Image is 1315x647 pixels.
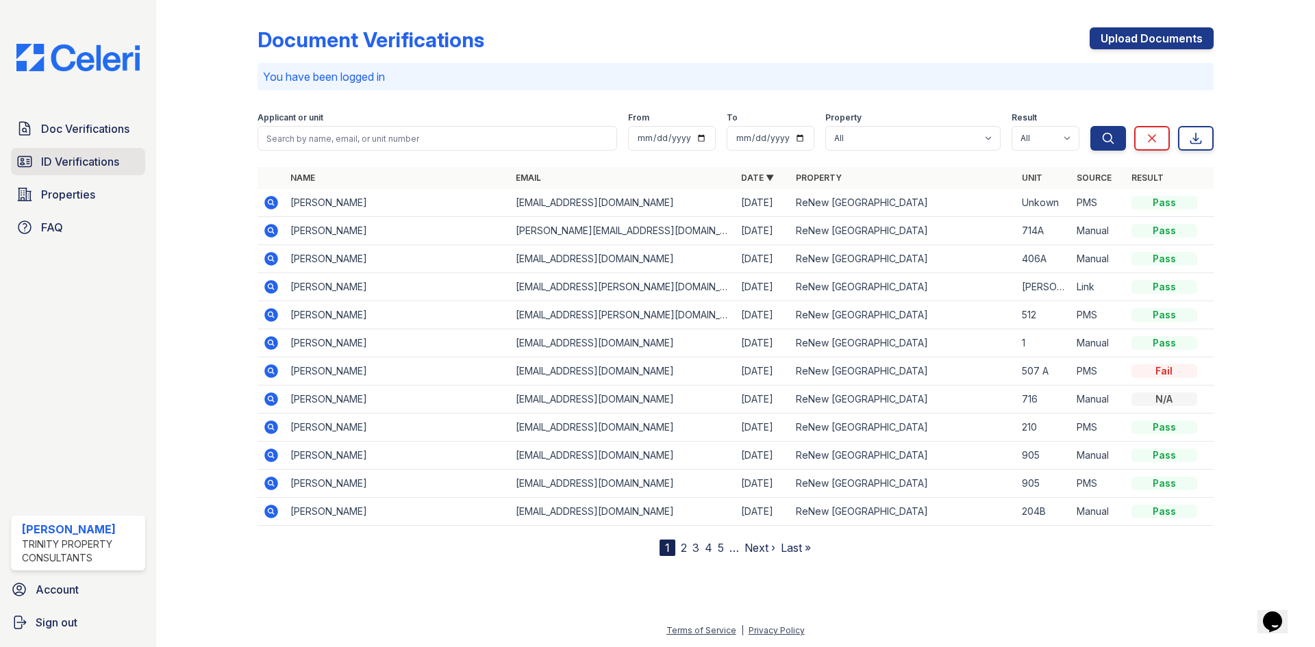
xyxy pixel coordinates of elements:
[1071,329,1126,357] td: Manual
[736,470,790,498] td: [DATE]
[741,625,744,635] div: |
[741,173,774,183] a: Date ▼
[1071,189,1126,217] td: PMS
[790,357,1016,385] td: ReNew [GEOGRAPHIC_DATA]
[1016,442,1071,470] td: 905
[22,537,140,565] div: Trinity Property Consultants
[5,44,151,71] img: CE_Logo_Blue-a8612792a0a2168367f1c8372b55b34899dd931a85d93a1a3d3e32e68fde9ad4.png
[285,245,510,273] td: [PERSON_NAME]
[736,385,790,414] td: [DATE]
[36,581,79,598] span: Account
[1077,173,1112,183] a: Source
[796,173,842,183] a: Property
[516,173,541,183] a: Email
[736,414,790,442] td: [DATE]
[510,245,736,273] td: [EMAIL_ADDRESS][DOMAIN_NAME]
[1022,173,1042,183] a: Unit
[1131,173,1164,183] a: Result
[790,273,1016,301] td: ReNew [GEOGRAPHIC_DATA]
[736,329,790,357] td: [DATE]
[258,126,617,151] input: Search by name, email, or unit number
[1012,112,1037,123] label: Result
[749,625,805,635] a: Privacy Policy
[1071,470,1126,498] td: PMS
[1016,414,1071,442] td: 210
[1071,245,1126,273] td: Manual
[510,470,736,498] td: [EMAIL_ADDRESS][DOMAIN_NAME]
[1071,217,1126,245] td: Manual
[1016,470,1071,498] td: 905
[790,189,1016,217] td: ReNew [GEOGRAPHIC_DATA]
[790,470,1016,498] td: ReNew [GEOGRAPHIC_DATA]
[285,301,510,329] td: [PERSON_NAME]
[660,540,675,556] div: 1
[510,414,736,442] td: [EMAIL_ADDRESS][DOMAIN_NAME]
[790,301,1016,329] td: ReNew [GEOGRAPHIC_DATA]
[510,273,736,301] td: [EMAIL_ADDRESS][PERSON_NAME][DOMAIN_NAME]
[258,112,323,123] label: Applicant or unit
[290,173,315,183] a: Name
[681,541,687,555] a: 2
[1131,477,1197,490] div: Pass
[1016,498,1071,526] td: 204B
[705,541,712,555] a: 4
[285,385,510,414] td: [PERSON_NAME]
[11,148,145,175] a: ID Verifications
[285,357,510,385] td: [PERSON_NAME]
[790,414,1016,442] td: ReNew [GEOGRAPHIC_DATA]
[1016,245,1071,273] td: 406A
[510,301,736,329] td: [EMAIL_ADDRESS][PERSON_NAME][DOMAIN_NAME]
[41,219,63,236] span: FAQ
[790,329,1016,357] td: ReNew [GEOGRAPHIC_DATA]
[510,385,736,414] td: [EMAIL_ADDRESS][DOMAIN_NAME]
[1131,336,1197,350] div: Pass
[285,442,510,470] td: [PERSON_NAME]
[1016,273,1071,301] td: [PERSON_NAME] 1A-103
[790,217,1016,245] td: ReNew [GEOGRAPHIC_DATA]
[11,115,145,142] a: Doc Verifications
[736,273,790,301] td: [DATE]
[1016,329,1071,357] td: 1
[727,112,738,123] label: To
[285,498,510,526] td: [PERSON_NAME]
[41,186,95,203] span: Properties
[510,189,736,217] td: [EMAIL_ADDRESS][DOMAIN_NAME]
[22,521,140,537] div: [PERSON_NAME]
[744,541,775,555] a: Next ›
[510,217,736,245] td: [PERSON_NAME][EMAIL_ADDRESS][DOMAIN_NAME]
[1071,301,1126,329] td: PMS
[258,27,484,52] div: Document Verifications
[1131,420,1197,434] div: Pass
[790,498,1016,526] td: ReNew [GEOGRAPHIC_DATA]
[736,189,790,217] td: [DATE]
[1016,217,1071,245] td: 714A
[285,189,510,217] td: [PERSON_NAME]
[1131,280,1197,294] div: Pass
[1257,592,1301,633] iframe: chat widget
[36,614,77,631] span: Sign out
[1071,357,1126,385] td: PMS
[781,541,811,555] a: Last »
[510,329,736,357] td: [EMAIL_ADDRESS][DOMAIN_NAME]
[1131,364,1197,378] div: Fail
[736,442,790,470] td: [DATE]
[11,181,145,208] a: Properties
[285,217,510,245] td: [PERSON_NAME]
[692,541,699,555] a: 3
[285,470,510,498] td: [PERSON_NAME]
[5,609,151,636] a: Sign out
[1131,252,1197,266] div: Pass
[628,112,649,123] label: From
[1131,505,1197,518] div: Pass
[5,576,151,603] a: Account
[736,217,790,245] td: [DATE]
[41,153,119,170] span: ID Verifications
[1016,301,1071,329] td: 512
[1016,385,1071,414] td: 716
[1131,196,1197,210] div: Pass
[1071,273,1126,301] td: Link
[736,245,790,273] td: [DATE]
[1131,308,1197,322] div: Pass
[1071,385,1126,414] td: Manual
